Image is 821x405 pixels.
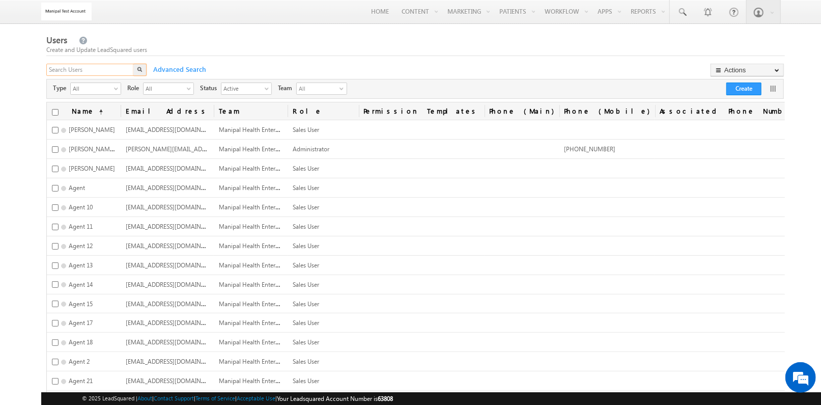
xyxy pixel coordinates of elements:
[219,125,311,133] span: Manipal Health Enterprises Pvt Ltd
[219,241,311,250] span: Manipal Health Enterprises Pvt Ltd
[221,83,263,93] span: Active
[277,395,393,402] span: Your Leadsquared Account Number is
[53,84,70,93] span: Type
[219,164,311,172] span: Manipal Health Enterprises Pvt Ltd
[378,395,393,402] span: 63808
[126,183,223,192] span: [EMAIL_ADDRESS][DOMAIN_NAME]
[46,34,67,46] span: Users
[219,376,311,385] span: Manipal Health Enterprises Pvt Ltd
[69,281,93,288] span: Agent 14
[214,102,288,120] span: Team
[559,102,655,120] a: Phone (Mobile)
[126,164,223,172] span: [EMAIL_ADDRESS][DOMAIN_NAME]
[69,203,93,211] span: Agent 10
[293,126,319,133] span: Sales User
[69,184,85,192] span: Agent
[82,394,393,403] span: © 2025 LeadSquared | | | | |
[95,108,103,116] span: (sorted ascending)
[127,84,143,93] span: Role
[126,241,223,250] span: [EMAIL_ADDRESS][DOMAIN_NAME]
[69,338,93,346] span: Agent 18
[138,314,185,328] em: Start Chat
[711,64,784,76] button: Actions
[17,53,43,67] img: d_60004797649_company_0_60004797649
[293,223,319,230] span: Sales User
[53,53,171,67] div: Chat with us now
[126,318,223,327] span: [EMAIL_ADDRESS][DOMAIN_NAME]
[67,102,108,120] a: Name
[121,102,214,120] a: Email Address
[69,242,93,250] span: Agent 12
[13,94,186,305] textarea: Type your message and hit 'Enter'
[278,84,296,93] span: Team
[114,86,122,91] span: select
[126,280,223,288] span: [EMAIL_ADDRESS][DOMAIN_NAME]
[126,144,269,153] span: [PERSON_NAME][EMAIL_ADDRESS][DOMAIN_NAME]
[200,84,221,93] span: Status
[69,319,93,327] span: Agent 17
[219,337,311,346] span: Manipal Health Enterprises Pvt Ltd
[219,222,311,230] span: Manipal Health Enterprises Pvt Ltd
[726,83,761,95] button: Create
[293,203,319,211] span: Sales User
[293,358,319,365] span: Sales User
[137,67,142,72] img: Search
[69,223,93,230] span: Agent 11
[69,358,90,365] span: Agent 2
[219,357,311,365] span: Manipal Health Enterprises Pvt Ltd
[219,144,311,153] span: Manipal Health Enterprises Pvt Ltd
[297,83,337,94] span: All
[71,83,112,93] span: All
[293,261,319,269] span: Sales User
[46,64,135,76] input: Search Users
[265,86,273,91] span: select
[219,202,311,211] span: Manipal Health Enterprises Pvt Ltd
[564,145,616,153] span: [PHONE_NUMBER]
[293,281,319,288] span: Sales User
[126,202,223,211] span: [EMAIL_ADDRESS][DOMAIN_NAME]
[69,144,126,153] span: [PERSON_NAME] Test
[195,395,235,401] a: Terms of Service
[126,357,223,365] span: [EMAIL_ADDRESS][DOMAIN_NAME]
[219,318,311,327] span: Manipal Health Enterprises Pvt Ltd
[293,377,319,385] span: Sales User
[293,165,319,172] span: Sales User
[359,102,485,120] span: Permission Templates
[126,125,223,133] span: [EMAIL_ADDRESS][DOMAIN_NAME]
[126,337,223,346] span: [EMAIL_ADDRESS][DOMAIN_NAME]
[69,261,93,269] span: Agent 13
[167,5,191,30] div: Minimize live chat window
[219,260,311,269] span: Manipal Health Enterprises Pvt Ltd
[293,338,319,346] span: Sales User
[69,165,115,172] span: [PERSON_NAME]
[293,319,319,327] span: Sales User
[144,83,185,93] span: All
[219,280,311,288] span: Manipal Health Enterprises Pvt Ltd
[41,3,92,20] img: Custom Logo
[46,45,785,55] div: Create and Update LeadSquared users
[219,183,311,192] span: Manipal Health Enterprises Pvt Ltd
[126,376,223,385] span: [EMAIL_ADDRESS][DOMAIN_NAME]
[219,299,311,308] span: Manipal Health Enterprises Pvt Ltd
[655,102,809,120] a: Associated Phone Numbers
[126,222,223,230] span: [EMAIL_ADDRESS][DOMAIN_NAME]
[288,102,359,120] a: Role
[293,300,319,308] span: Sales User
[187,86,195,91] span: select
[148,65,209,74] span: Advanced Search
[69,377,93,385] span: Agent 21
[293,242,319,250] span: Sales User
[485,102,559,120] a: Phone (Main)
[293,184,319,192] span: Sales User
[237,395,275,401] a: Acceptable Use
[137,395,152,401] a: About
[126,299,223,308] span: [EMAIL_ADDRESS][DOMAIN_NAME]
[126,260,223,269] span: [EMAIL_ADDRESS][DOMAIN_NAME]
[69,126,115,133] span: [PERSON_NAME]
[154,395,194,401] a: Contact Support
[69,300,93,308] span: Agent 15
[293,145,329,153] span: Administrator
